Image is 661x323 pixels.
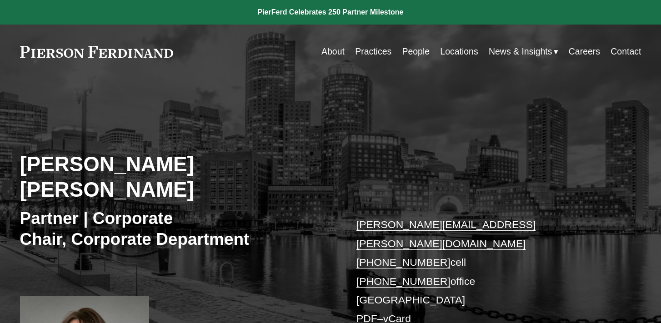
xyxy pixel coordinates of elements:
a: Practices [355,43,391,60]
a: [PHONE_NUMBER] [356,256,451,268]
span: News & Insights [489,44,552,60]
a: folder dropdown [489,43,558,60]
a: Careers [569,43,600,60]
a: Locations [440,43,478,60]
a: Contact [611,43,641,60]
h2: [PERSON_NAME] [PERSON_NAME] [20,152,330,202]
a: About [321,43,345,60]
a: [PHONE_NUMBER] [356,275,451,287]
a: [PERSON_NAME][EMAIL_ADDRESS][PERSON_NAME][DOMAIN_NAME] [356,219,536,249]
a: People [402,43,430,60]
h3: Partner | Corporate Chair, Corporate Department [20,208,330,249]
